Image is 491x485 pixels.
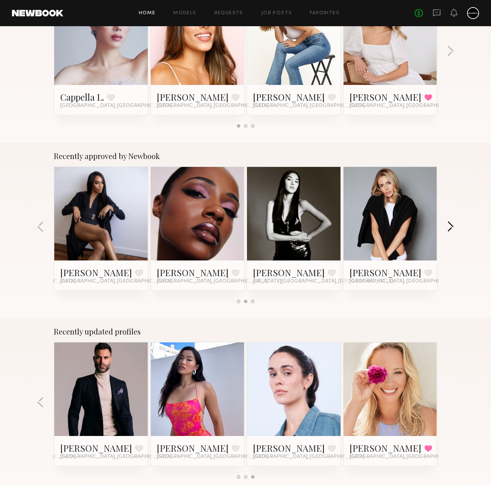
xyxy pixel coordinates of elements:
span: [GEOGRAPHIC_DATA], [GEOGRAPHIC_DATA] [350,278,461,284]
a: Requests [214,11,243,16]
span: [GEOGRAPHIC_DATA], [GEOGRAPHIC_DATA] [350,454,461,460]
span: [US_STATE][GEOGRAPHIC_DATA], [GEOGRAPHIC_DATA] [253,278,393,284]
a: Job Posts [261,11,292,16]
span: [GEOGRAPHIC_DATA], [GEOGRAPHIC_DATA] [60,454,172,460]
a: Cappella L. [60,91,104,103]
span: [GEOGRAPHIC_DATA], [GEOGRAPHIC_DATA] [157,454,268,460]
a: [PERSON_NAME] [157,91,229,103]
span: [GEOGRAPHIC_DATA], [GEOGRAPHIC_DATA] [253,454,365,460]
a: [PERSON_NAME] [60,442,132,454]
a: [PERSON_NAME] [253,442,325,454]
a: [PERSON_NAME] [350,91,421,103]
span: [GEOGRAPHIC_DATA], [GEOGRAPHIC_DATA] [157,103,268,109]
a: [PERSON_NAME] [253,266,325,278]
span: [GEOGRAPHIC_DATA], [GEOGRAPHIC_DATA] [157,278,268,284]
span: [GEOGRAPHIC_DATA], [GEOGRAPHIC_DATA] [60,103,172,109]
div: Recently updated profiles [54,327,437,336]
span: [GEOGRAPHIC_DATA], [GEOGRAPHIC_DATA] [350,103,461,109]
a: [PERSON_NAME] [157,442,229,454]
a: [PERSON_NAME] [350,266,421,278]
a: [PERSON_NAME] [253,91,325,103]
div: Recently approved by Newbook [54,152,437,161]
a: [PERSON_NAME] [350,442,421,454]
span: [GEOGRAPHIC_DATA], [GEOGRAPHIC_DATA] [60,278,172,284]
a: [PERSON_NAME] [157,266,229,278]
a: [PERSON_NAME] [60,266,132,278]
a: Favorites [310,11,339,16]
a: Models [173,11,196,16]
a: Home [139,11,156,16]
span: [GEOGRAPHIC_DATA], [GEOGRAPHIC_DATA] [253,103,365,109]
